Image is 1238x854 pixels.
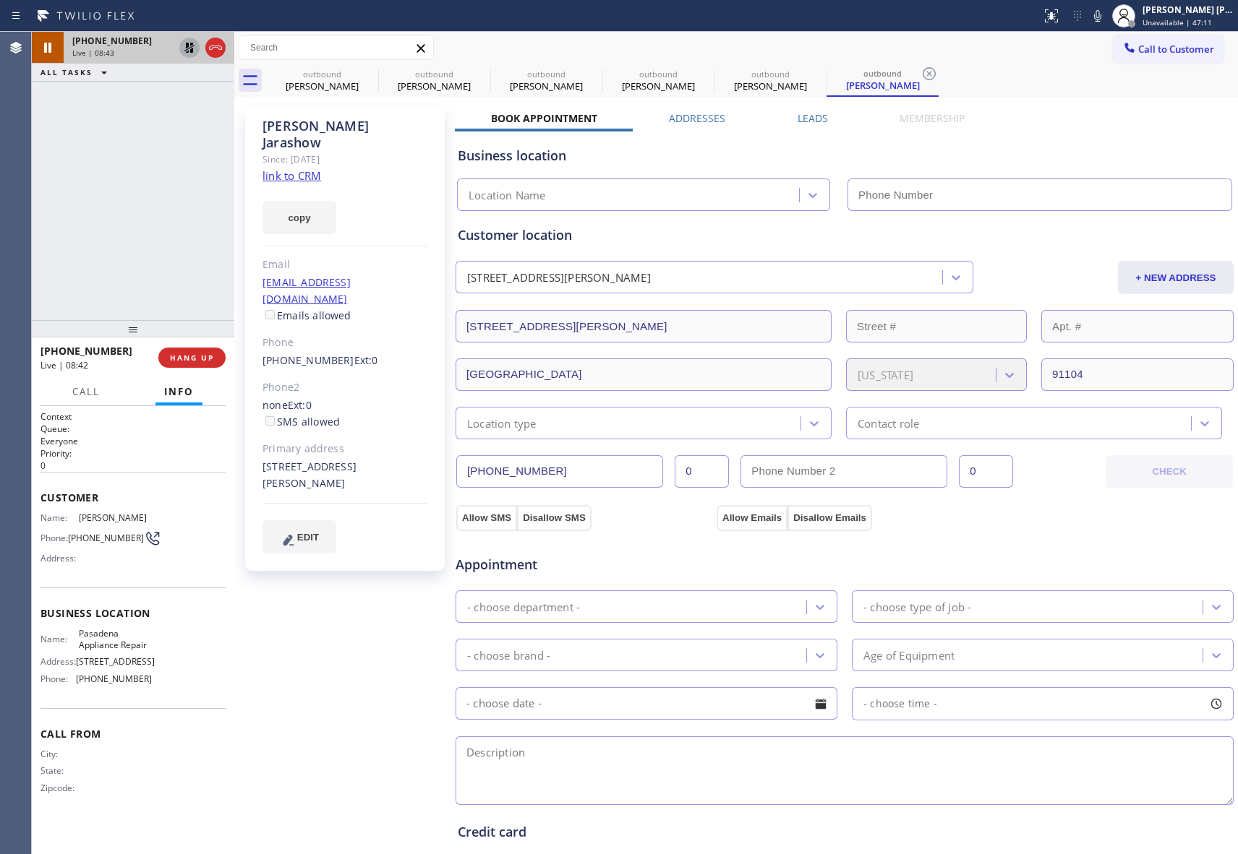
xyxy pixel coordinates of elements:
button: EDIT [262,520,336,553]
span: ALL TASKS [40,67,93,77]
a: [EMAIL_ADDRESS][DOMAIN_NAME] [262,275,351,306]
input: Ext. [675,455,729,488]
span: Ext: 0 [288,398,312,412]
a: link to CRM [262,168,321,183]
span: Name: [40,634,79,644]
span: Address: [40,656,76,667]
input: Phone Number 2 [740,455,947,488]
div: outbound [268,69,377,79]
button: Info [155,378,202,406]
span: Unavailable | 47:11 [1143,17,1212,27]
span: Address: [40,553,79,564]
div: Daniel Jarashow [716,64,825,97]
span: Ext: 0 [354,353,378,367]
span: Call [72,385,100,398]
div: [PERSON_NAME] [828,79,937,92]
input: Ext. 2 [959,455,1013,488]
div: Customer location [458,225,1231,245]
input: ZIP [1041,358,1234,391]
button: CHECK [1106,455,1233,488]
span: Appointment [456,555,713,574]
button: Disallow Emails [787,505,872,531]
span: Phone: [40,673,76,684]
button: Call to Customer [1113,35,1224,63]
span: Call to Customer [1138,43,1214,56]
span: - choose time - [863,696,937,710]
button: ALL TASKS [32,64,121,81]
input: Search [239,36,433,59]
div: outbound [828,68,937,79]
span: [PHONE_NUMBER] [72,35,152,47]
span: Live | 08:42 [40,359,88,371]
div: outbound [604,69,713,79]
div: outbound [492,69,601,79]
div: Credit card [458,822,1231,842]
div: Email [262,256,428,273]
span: State: [40,765,79,776]
div: [PERSON_NAME] Jarashow [262,118,428,151]
span: [STREET_ADDRESS] [76,656,155,667]
label: Membership [900,111,965,125]
button: Call [64,378,108,406]
button: Allow SMS [456,505,517,531]
div: Daniel Jarashow [492,64,601,97]
label: Emails allowed [262,309,351,322]
button: Disallow SMS [517,505,592,531]
div: outbound [380,69,489,79]
span: Info [164,385,194,398]
button: Unhold Customer [179,38,200,58]
div: none [262,397,428,431]
input: Emails allowed [265,310,275,319]
p: 0 [40,460,226,472]
span: Call From [40,727,226,741]
div: [STREET_ADDRESS][PERSON_NAME] [262,459,428,492]
span: Live | 08:43 [72,48,114,58]
span: EDIT [297,532,319,543]
div: Business location [458,146,1231,165]
div: Age of Equipment [863,647,955,663]
h2: Priority: [40,447,226,460]
div: [PERSON_NAME] [604,79,713,92]
button: copy [262,201,336,234]
span: Pasadena Appliance Repair [79,628,151,650]
a: [PHONE_NUMBER] [262,353,354,367]
div: [STREET_ADDRESS][PERSON_NAME] [467,269,651,286]
button: Hang up [205,38,226,58]
input: Phone Number [456,455,663,488]
div: Primary address [262,441,428,457]
span: Name: [40,512,79,523]
span: Phone: [40,532,68,543]
div: [PERSON_NAME] [380,79,489,92]
input: Street # [846,310,1027,342]
div: Daniel Jarashow [828,64,937,95]
label: SMS allowed [262,415,340,428]
span: [PHONE_NUMBER] [76,673,152,684]
p: Everyone [40,435,226,447]
div: - choose department - [467,598,580,615]
span: Business location [40,606,226,620]
label: Book Appointment [491,111,597,125]
span: [PERSON_NAME] [79,512,151,523]
input: SMS allowed [265,416,275,426]
div: [PERSON_NAME] [PERSON_NAME] [1143,4,1234,16]
h2: Queue: [40,423,226,435]
div: Location Name [469,187,546,204]
span: HANG UP [170,353,214,363]
input: Address [456,310,832,342]
div: [PERSON_NAME] [492,79,601,92]
span: Customer [40,491,226,504]
span: City: [40,749,79,759]
input: - choose date - [456,687,837,720]
h1: Context [40,410,226,423]
input: Phone Number [848,178,1232,211]
div: Daniel Jarashow [268,64,377,97]
div: outbound [716,69,825,79]
div: Location type [467,415,537,431]
div: Phone2 [262,379,428,396]
button: HANG UP [158,348,226,368]
div: Contact role [858,415,919,431]
input: Apt. # [1041,310,1234,342]
button: + NEW ADDRESS [1118,261,1234,294]
label: Addresses [669,111,725,125]
span: [PHONE_NUMBER] [40,344,132,358]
